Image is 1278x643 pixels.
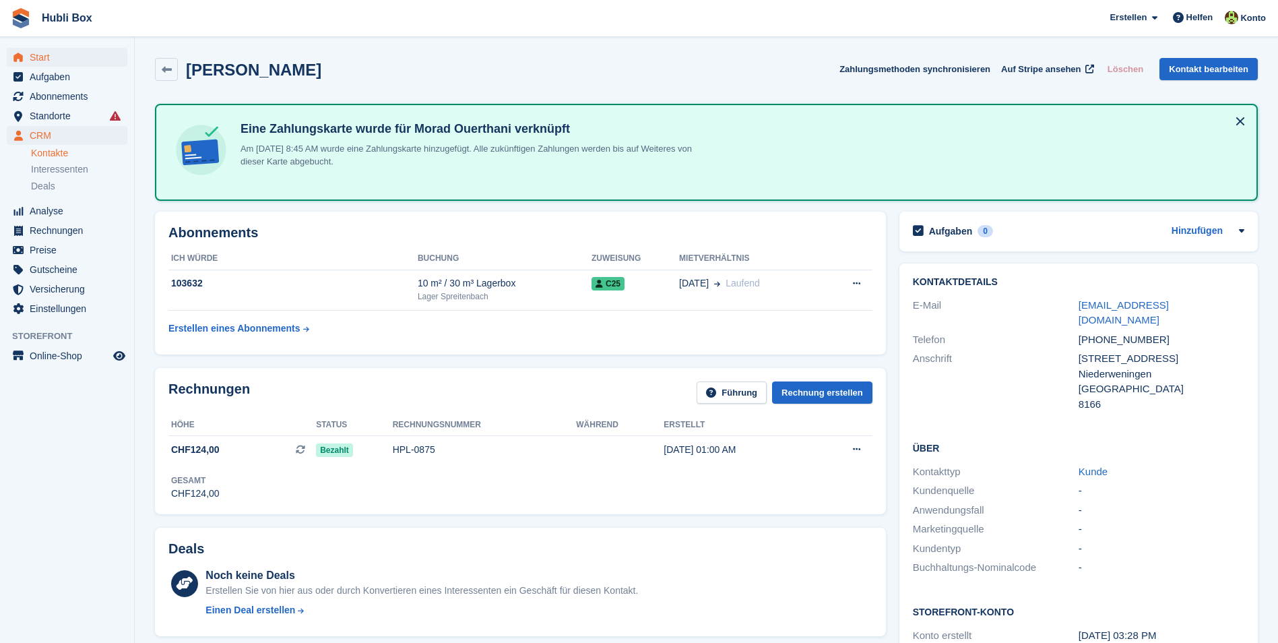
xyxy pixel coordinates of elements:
a: [EMAIL_ADDRESS][DOMAIN_NAME] [1079,299,1169,326]
button: Zahlungsmethoden synchronisieren [839,58,990,80]
div: E-Mail [913,298,1079,328]
a: menu [7,126,127,145]
span: Interessenten [31,163,88,176]
th: Mietverhältnis [679,248,822,270]
a: Auf Stripe ansehen [996,58,1097,80]
img: stora-icon-8386f47178a22dfd0bd8f6a31ec36ba5ce8667c1dd55bd0f319d3a0aa187defe.svg [11,8,31,28]
div: 0 [978,225,993,237]
a: Kunde [1079,466,1108,477]
span: Online-Shop [30,346,110,365]
h2: Deals [168,541,204,557]
div: Anschrift [913,351,1079,412]
a: Deals [31,179,127,193]
span: Laufend [726,278,760,288]
div: [PHONE_NUMBER] [1079,332,1244,348]
span: Preise [30,241,110,259]
a: Erstellen eines Abonnements [168,316,309,341]
span: Einstellungen [30,299,110,318]
span: Start [30,48,110,67]
div: Erstellen Sie von hier aus oder durch Konvertieren eines Interessenten ein Geschäft für diesen Ko... [205,584,638,598]
div: 10 m² / 30 m³ Lagerbox [418,276,592,290]
a: menu [7,280,127,299]
h4: Eine Zahlungskarte wurde für Morad Ouerthani verknüpft [235,121,707,137]
h2: Storefront-Konto [913,605,1244,618]
div: Kontakttyp [913,464,1079,480]
th: Rechnungsnummer [393,415,577,436]
span: Konto [1240,11,1266,25]
span: Deals [31,180,55,193]
div: 8166 [1079,397,1244,412]
div: [STREET_ADDRESS] [1079,351,1244,367]
a: Rechnung erstellen [772,381,872,404]
span: [DATE] [679,276,709,290]
div: Einen Deal erstellen [205,603,295,617]
a: menu [7,67,127,86]
div: CHF124,00 [171,487,220,501]
div: Lager Spreitenbach [418,290,592,303]
h2: Kontaktdetails [913,277,1244,288]
a: menu [7,221,127,240]
p: Am [DATE] 8:45 AM wurde eine Zahlungskarte hinzugefügt. Alle zukünftigen Zahlungen werden bis auf... [235,142,707,169]
div: Kundenquelle [913,483,1079,499]
span: Rechnungen [30,221,110,240]
th: Erstellt [664,415,813,436]
img: Luca Space4you [1225,11,1238,24]
a: menu [7,202,127,220]
div: 103632 [168,276,418,290]
span: C25 [592,277,625,290]
a: Hinzufügen [1172,224,1223,239]
h2: Aufgaben [929,225,973,237]
h2: Abonnements [168,225,872,241]
span: Bezahlt [316,443,353,457]
h2: Über [913,441,1244,454]
a: Vorschau-Shop [111,348,127,364]
div: Gesamt [171,474,220,487]
a: menu [7,87,127,106]
div: Erstellen eines Abonnements [168,321,300,336]
div: - [1079,483,1244,499]
div: Kundentyp [913,541,1079,557]
a: Kontakte [31,147,127,160]
span: CRM [30,126,110,145]
span: Analyse [30,202,110,220]
div: - [1079,541,1244,557]
span: CHF124,00 [171,443,220,457]
span: Erstellen [1110,11,1147,24]
a: menu [7,260,127,279]
i: Es sind Fehler bei der Synchronisierung von Smart-Einträgen aufgetreten [110,111,121,121]
th: Status [316,415,393,436]
a: Führung [697,381,767,404]
a: menu [7,241,127,259]
div: - [1079,522,1244,537]
div: Telefon [913,332,1079,348]
span: Auf Stripe ansehen [1001,63,1081,76]
span: Helfen [1186,11,1213,24]
div: Niederweningen [1079,367,1244,382]
span: Storefront [12,330,134,343]
div: [GEOGRAPHIC_DATA] [1079,381,1244,397]
div: Noch keine Deals [205,568,638,584]
button: Löschen [1102,58,1149,80]
div: - [1079,503,1244,518]
a: Hubli Box [36,7,98,29]
th: ICH WÜRDE [168,248,418,270]
div: - [1079,560,1244,576]
span: Standorte [30,106,110,125]
div: Anwendungsfall [913,503,1079,518]
span: Abonnements [30,87,110,106]
img: card-linked-ebf98d0992dc2aeb22e95c0e3c79077019eb2392cfd83c6a337811c24bc77127.svg [172,121,230,179]
h2: [PERSON_NAME] [186,61,321,79]
div: HPL-0875 [393,443,577,457]
a: menu [7,48,127,67]
a: menu [7,299,127,318]
a: Interessenten [31,162,127,177]
h2: Rechnungen [168,381,250,404]
span: Aufgaben [30,67,110,86]
span: Versicherung [30,280,110,299]
a: Einen Deal erstellen [205,603,638,617]
div: Marketingquelle [913,522,1079,537]
th: Zuweisung [592,248,679,270]
a: menu [7,106,127,125]
div: Buchhaltungs-Nominalcode [913,560,1079,576]
th: Buchung [418,248,592,270]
